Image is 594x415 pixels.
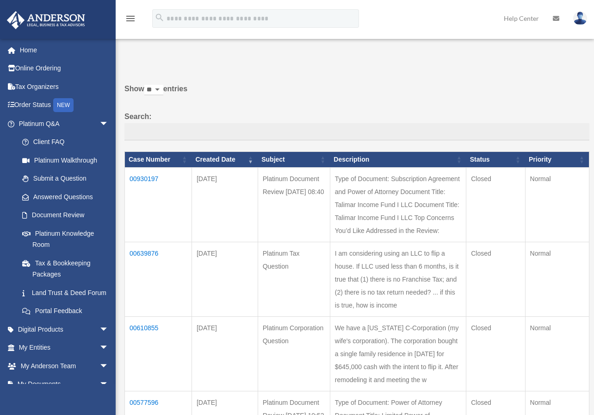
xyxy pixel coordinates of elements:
td: Type of Document: Subscription Agreement and Power of Attorney Document Title: Talimar Income Fun... [330,168,466,242]
td: 00639876 [125,242,192,317]
a: Tax Organizers [6,77,123,96]
a: Tax & Bookkeeping Packages [13,254,118,283]
td: Normal [525,242,589,317]
a: Platinum Knowledge Room [13,224,118,254]
td: Closed [466,242,525,317]
td: We have a [US_STATE] C-Corporation (my wife's corporation). The corporation bought a single famil... [330,317,466,391]
th: Priority: activate to sort column ascending [525,152,589,168]
span: arrow_drop_down [99,114,118,133]
a: Submit a Question [13,170,118,188]
a: Order StatusNEW [6,96,123,115]
span: arrow_drop_down [99,357,118,376]
td: [DATE] [192,242,258,317]
th: Status: activate to sort column ascending [466,152,525,168]
a: Platinum Q&Aarrow_drop_down [6,114,118,133]
th: Subject: activate to sort column ascending [258,152,330,168]
a: Digital Productsarrow_drop_down [6,320,123,339]
td: [DATE] [192,168,258,242]
td: I am considering using an LLC to flip a house. If LLC used less than 6 months, is it true that (1... [330,242,466,317]
a: Answered Questions [13,188,113,206]
span: arrow_drop_down [99,320,118,339]
a: Platinum Walkthrough [13,151,118,170]
a: Land Trust & Deed Forum [13,283,118,302]
i: search [155,13,165,23]
a: My Entitiesarrow_drop_down [6,339,123,357]
span: arrow_drop_down [99,375,118,394]
i: menu [125,13,136,24]
a: Online Ordering [6,59,123,78]
a: My Anderson Teamarrow_drop_down [6,357,123,375]
span: arrow_drop_down [99,339,118,358]
td: Closed [466,168,525,242]
a: Document Review [13,206,118,225]
th: Case Number: activate to sort column ascending [125,152,192,168]
a: Home [6,41,123,59]
input: Search: [124,123,589,141]
td: 00930197 [125,168,192,242]
th: Created Date: activate to sort column ascending [192,152,258,168]
td: [DATE] [192,317,258,391]
td: Closed [466,317,525,391]
a: Client FAQ [13,133,118,151]
a: menu [125,16,136,24]
img: Anderson Advisors Platinum Portal [4,11,88,29]
a: Portal Feedback [13,302,118,321]
td: Platinum Tax Question [258,242,330,317]
label: Search: [124,110,589,141]
td: 00610855 [125,317,192,391]
td: Normal [525,168,589,242]
label: Show entries [124,82,589,105]
div: NEW [53,98,74,112]
th: Description: activate to sort column ascending [330,152,466,168]
img: User Pic [573,12,587,25]
a: My Documentsarrow_drop_down [6,375,123,394]
td: Platinum Corporation Question [258,317,330,391]
td: Platinum Document Review [DATE] 08:40 [258,168,330,242]
select: Showentries [144,85,163,95]
td: Normal [525,317,589,391]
